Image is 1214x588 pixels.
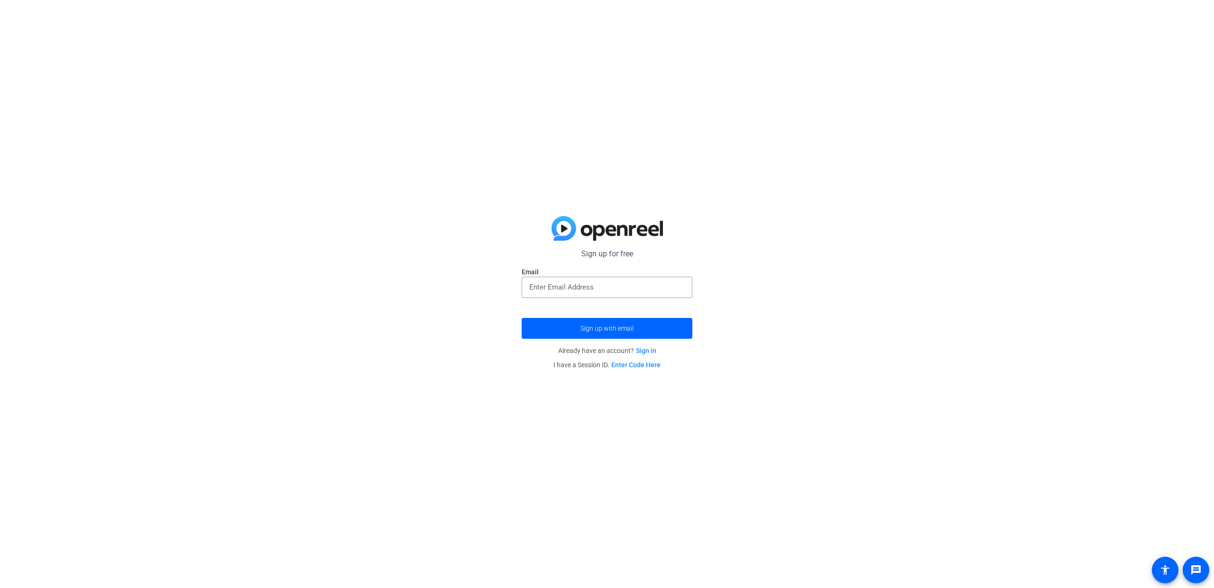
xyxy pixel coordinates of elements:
input: Enter Email Address [529,281,685,293]
span: I have a Session ID. [553,361,661,369]
img: blue-gradient.svg [552,216,663,241]
button: Sign up with email [522,318,692,339]
a: Sign in [636,347,656,354]
label: Email [522,267,692,277]
a: Enter Code Here [611,361,661,369]
span: Already have an account? [558,347,656,354]
p: Sign up for free [522,248,692,260]
mat-icon: message [1190,564,1202,576]
mat-icon: accessibility [1159,564,1171,576]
